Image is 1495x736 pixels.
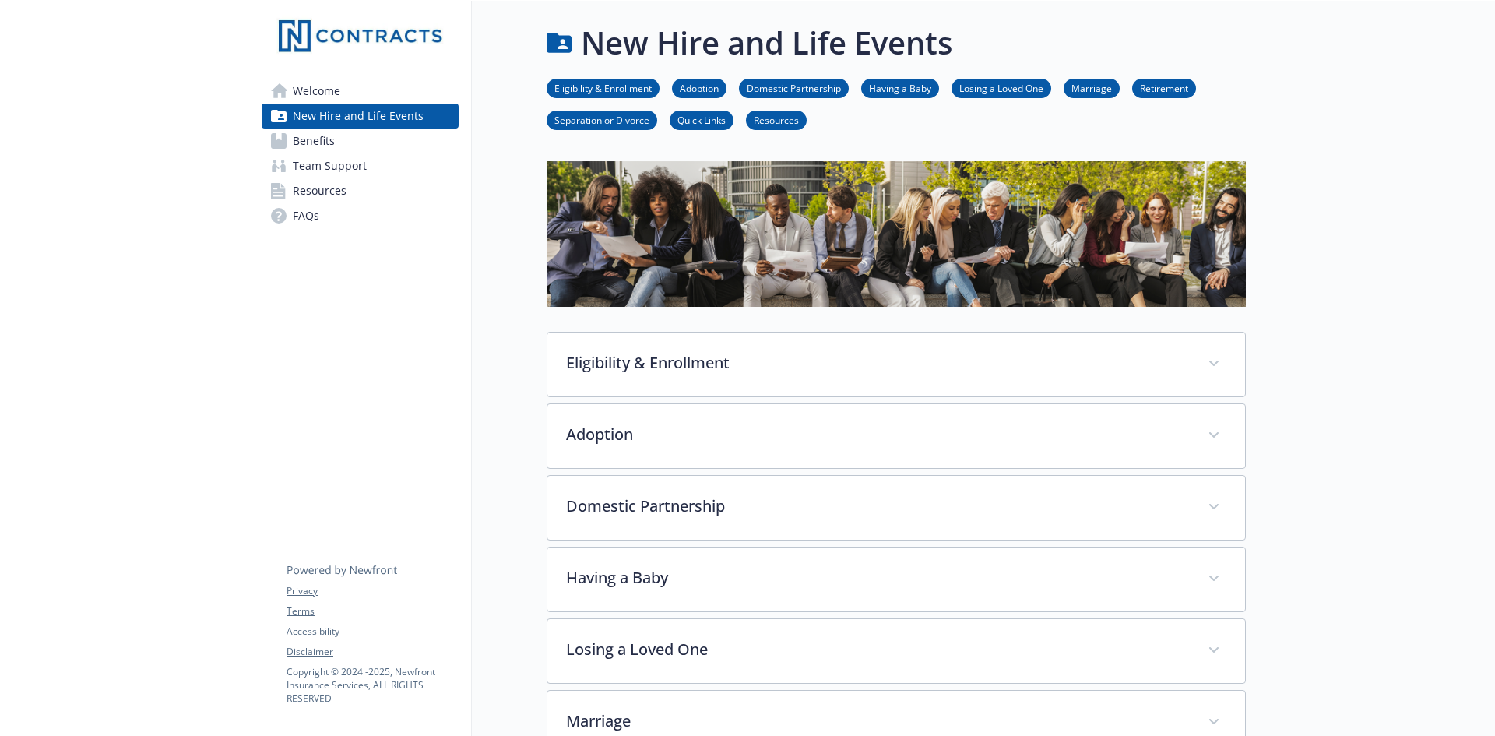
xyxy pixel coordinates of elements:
[566,638,1189,661] p: Losing a Loved One
[547,619,1245,683] div: Losing a Loved One
[287,604,458,618] a: Terms
[293,203,319,228] span: FAQs
[547,548,1245,611] div: Having a Baby
[547,333,1245,396] div: Eligibility & Enrollment
[293,129,335,153] span: Benefits
[293,104,424,129] span: New Hire and Life Events
[566,566,1189,590] p: Having a Baby
[566,351,1189,375] p: Eligibility & Enrollment
[672,80,726,95] a: Adoption
[287,625,458,639] a: Accessibility
[262,129,459,153] a: Benefits
[739,80,849,95] a: Domestic Partnership
[861,80,939,95] a: Having a Baby
[262,153,459,178] a: Team Support
[566,710,1189,733] p: Marriage
[293,178,346,203] span: Resources
[287,665,458,705] p: Copyright © 2024 - 2025 , Newfront Insurance Services, ALL RIGHTS RESERVED
[566,423,1189,446] p: Adoption
[262,79,459,104] a: Welcome
[1132,80,1196,95] a: Retirement
[1064,80,1120,95] a: Marriage
[547,80,660,95] a: Eligibility & Enrollment
[547,404,1245,468] div: Adoption
[287,584,458,598] a: Privacy
[670,112,733,127] a: Quick Links
[262,178,459,203] a: Resources
[287,645,458,659] a: Disclaimer
[952,80,1051,95] a: Losing a Loved One
[293,153,367,178] span: Team Support
[293,79,340,104] span: Welcome
[262,203,459,228] a: FAQs
[746,112,807,127] a: Resources
[262,104,459,129] a: New Hire and Life Events
[547,161,1246,307] img: new hire page banner
[581,19,952,66] h1: New Hire and Life Events
[547,476,1245,540] div: Domestic Partnership
[547,112,657,127] a: Separation or Divorce
[566,495,1189,518] p: Domestic Partnership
